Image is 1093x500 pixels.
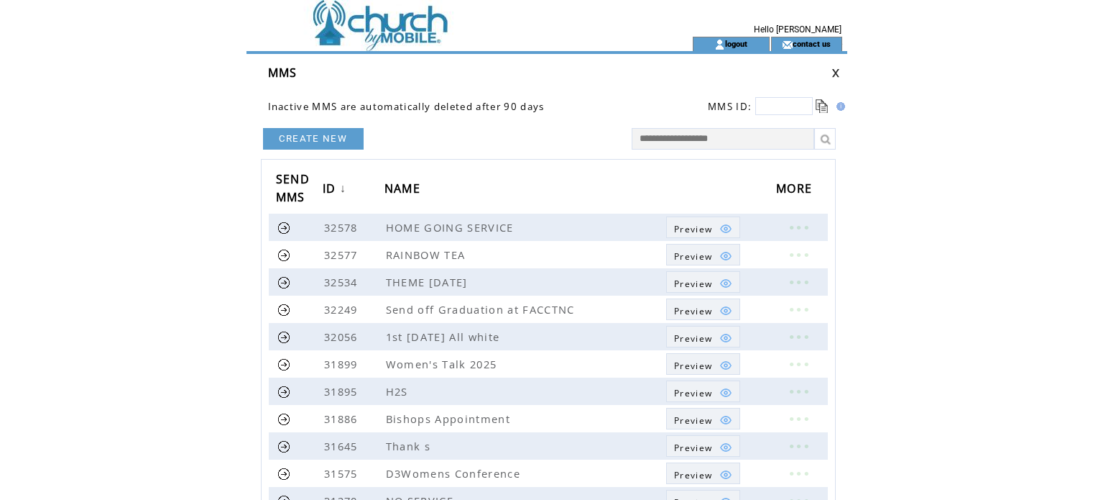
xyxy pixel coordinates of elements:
span: NAME [384,177,424,204]
span: 32577 [324,247,361,262]
a: logout [725,39,747,48]
img: help.gif [832,102,845,111]
span: Show MMS preview [674,360,712,372]
a: Preview [666,463,740,484]
a: Preview [666,271,740,293]
span: Women's Talk 2025 [386,357,501,371]
span: 31895 [324,384,361,399]
img: eye.png [719,359,732,372]
span: MMS ID: [708,100,752,113]
span: Hello [PERSON_NAME] [754,24,841,35]
img: eye.png [719,332,732,345]
span: 31575 [324,466,361,481]
span: Show MMS preview [674,469,712,481]
span: MORE [776,177,816,204]
img: eye.png [719,386,732,399]
a: Preview [666,326,740,347]
a: Preview [666,353,740,375]
span: Thank s [386,439,434,453]
img: eye.png [719,222,732,235]
a: Preview [666,381,740,402]
a: Preview [666,435,740,457]
span: Show MMS preview [674,332,712,345]
span: 31886 [324,412,361,426]
a: ID↓ [323,176,350,203]
span: 1st [DATE] All white [386,329,504,344]
img: eye.png [719,468,732,481]
span: Send off Graduation at FACCTNC [386,302,578,317]
img: eye.png [719,304,732,317]
img: eye.png [719,250,732,263]
span: THEME [DATE] [386,275,471,289]
span: Inactive MMS are automatically deleted after 90 days [268,100,545,113]
span: Bishops Appointment [386,412,514,426]
span: H2S [386,384,412,399]
span: HOME GOING SERVICE [386,220,517,235]
a: NAME [384,176,428,203]
a: Preview [666,408,740,429]
a: CREATE NEW [263,128,364,150]
span: 32578 [324,220,361,235]
span: Show MMS preview [674,414,712,427]
span: 32534 [324,275,361,289]
img: account_icon.gif [714,39,725,50]
span: Show MMS preview [674,305,712,317]
span: MMS [268,65,298,81]
img: contact_us_icon.gif [782,39,793,50]
img: eye.png [719,441,732,454]
a: contact us [793,39,831,48]
span: RAINBOW TEA [386,247,469,262]
span: D3Womens Conference [386,466,524,481]
span: ID [323,177,340,204]
a: Preview [666,244,740,265]
span: 31899 [324,357,361,371]
span: Show MMS preview [674,250,712,263]
span: 32056 [324,329,361,344]
span: Show MMS preview [674,223,712,235]
span: 31645 [324,439,361,453]
img: eye.png [719,277,732,290]
span: 32249 [324,302,361,317]
a: Preview [666,299,740,320]
span: Show MMS preview [674,387,712,399]
img: eye.png [719,414,732,427]
span: SEND MMS [276,168,310,212]
span: Show MMS preview [674,442,712,454]
a: Preview [666,217,740,238]
span: Show MMS preview [674,278,712,290]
